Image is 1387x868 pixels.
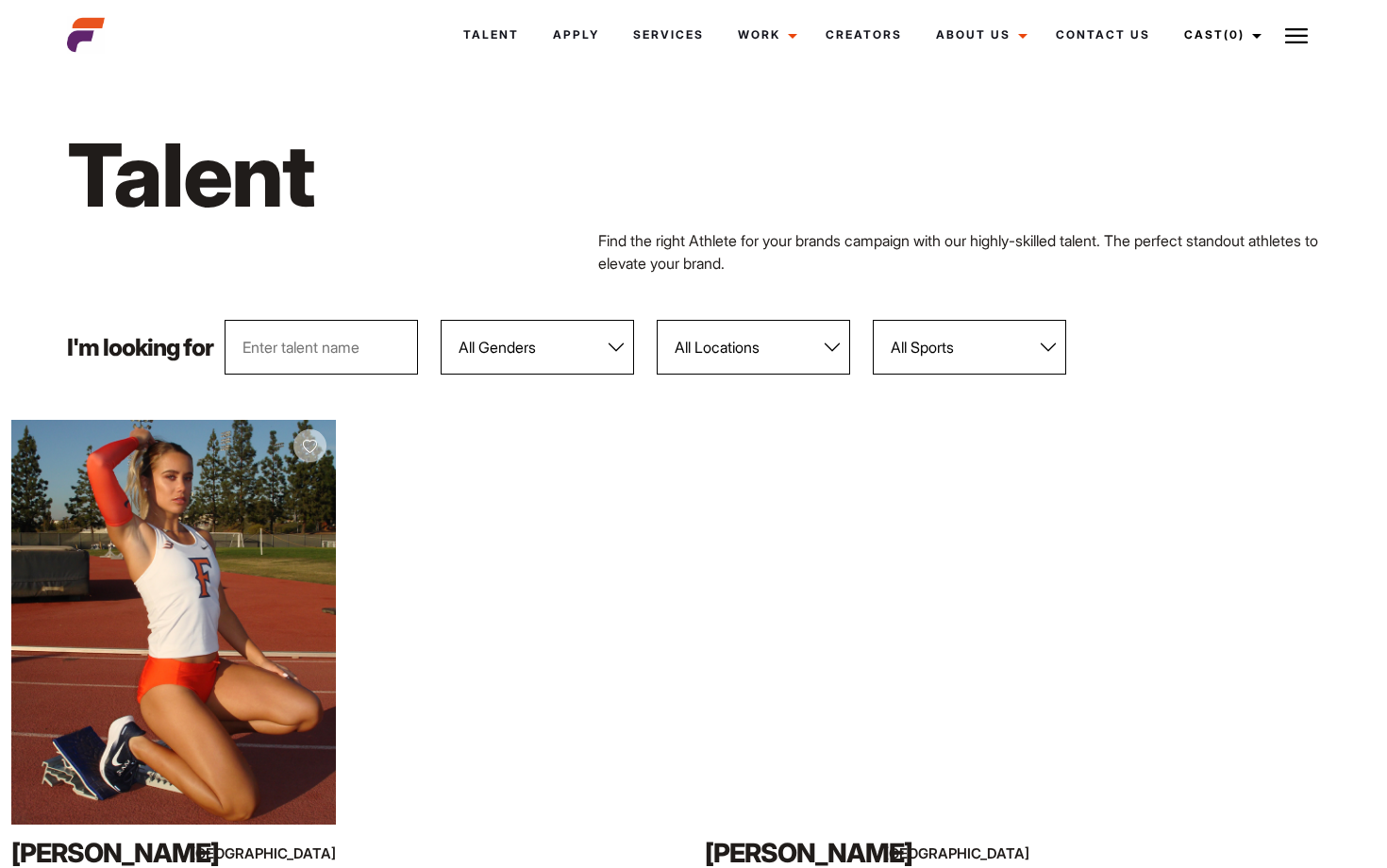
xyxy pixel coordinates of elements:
div: [GEOGRAPHIC_DATA] [931,842,1028,865]
input: Enter talent name [225,320,418,375]
div: [GEOGRAPHIC_DATA] [238,842,335,865]
img: Burger icon [1285,25,1308,47]
a: Services [616,9,721,60]
a: About Us [919,9,1039,60]
img: cropped-aefm-brand-fav-22-square.png [67,16,105,54]
a: Talent [446,9,536,60]
p: I'm looking for [67,336,213,359]
h1: Talent [67,121,789,229]
span: (0) [1224,27,1245,42]
p: Find the right Athlete for your brands campaign with our highly-skilled talent. The perfect stand... [598,229,1320,275]
a: Apply [536,9,616,60]
a: Creators [809,9,919,60]
a: Cast(0) [1167,9,1273,60]
a: Contact Us [1039,9,1167,60]
a: Work [721,9,809,60]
